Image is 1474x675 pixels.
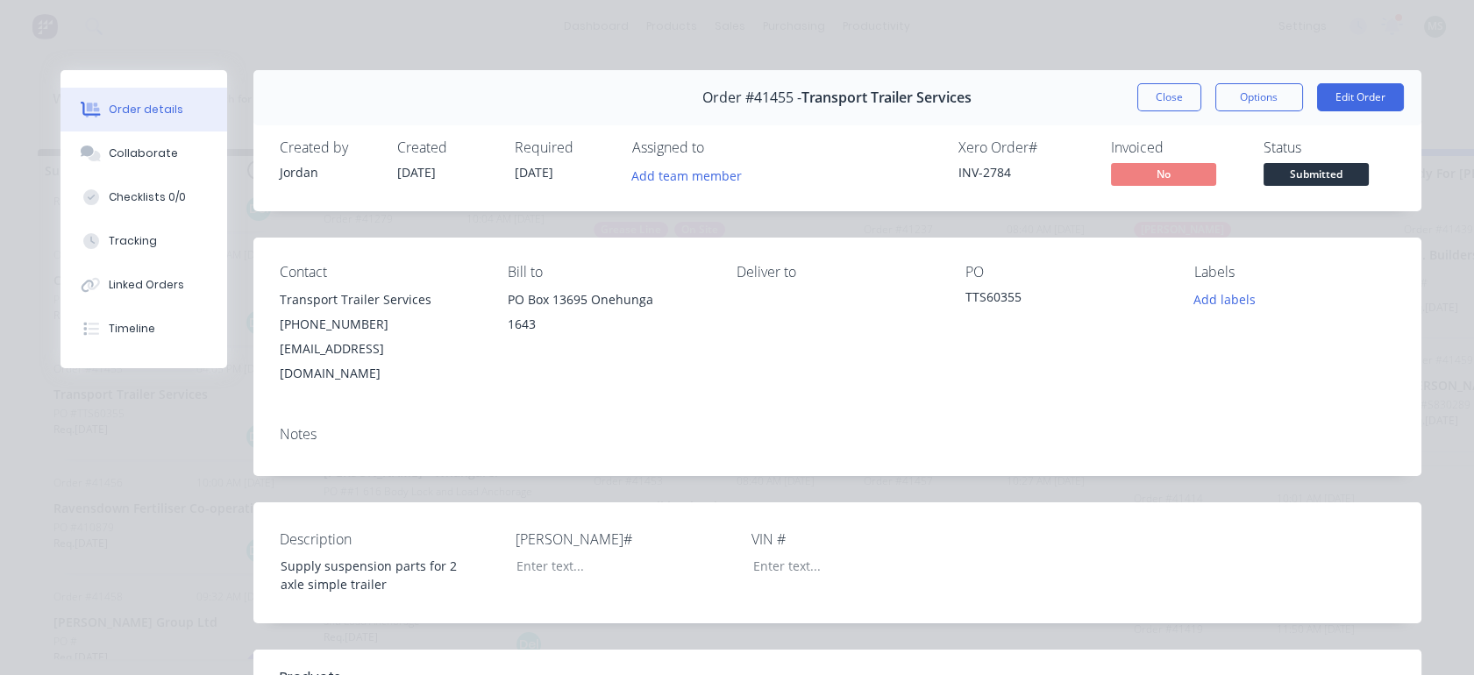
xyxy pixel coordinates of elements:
div: Order details [109,102,183,117]
div: TTS60355 [965,288,1166,312]
span: Transport Trailer Services [801,89,972,106]
div: Tracking [109,233,157,249]
div: Bill to [508,264,709,281]
button: Checklists 0/0 [61,175,227,219]
div: Invoiced [1111,139,1243,156]
div: 1643 [508,312,709,337]
button: Order details [61,88,227,131]
div: Supply suspension parts for 2 axle simple trailer [267,553,486,597]
div: PO Box 13695 Onehunga1643 [508,288,709,344]
div: Assigned to [632,139,808,156]
div: [EMAIL_ADDRESS][DOMAIN_NAME] [280,337,481,386]
button: Edit Order [1317,83,1404,111]
button: Options [1215,83,1303,111]
span: [DATE] [515,164,553,181]
span: [DATE] [397,164,436,181]
span: Order #41455 - [702,89,801,106]
button: Tracking [61,219,227,263]
div: Created by [280,139,376,156]
div: Collaborate [109,146,178,161]
button: Close [1137,83,1201,111]
button: Timeline [61,307,227,351]
button: Collaborate [61,131,227,175]
div: Created [397,139,494,156]
div: Jordan [280,163,376,181]
div: Linked Orders [109,277,184,293]
span: Submitted [1264,163,1369,185]
label: VIN # [751,529,971,550]
div: Xero Order # [958,139,1090,156]
div: Status [1264,139,1395,156]
button: Submitted [1264,163,1369,189]
div: Timeline [109,321,155,337]
div: Deliver to [737,264,937,281]
label: [PERSON_NAME]# [516,529,735,550]
div: Labels [1194,264,1395,281]
div: Contact [280,264,481,281]
label: Description [280,529,499,550]
div: Required [515,139,611,156]
button: Add team member [622,163,751,187]
div: PO [965,264,1166,281]
div: INV-2784 [958,163,1090,181]
div: [PHONE_NUMBER] [280,312,481,337]
button: Linked Orders [61,263,227,307]
div: Transport Trailer Services [280,288,481,312]
div: Notes [280,426,1395,443]
span: No [1111,163,1216,185]
button: Add labels [1185,288,1265,311]
button: Add team member [632,163,751,187]
div: PO Box 13695 Onehunga [508,288,709,312]
div: Checklists 0/0 [109,189,186,205]
div: Transport Trailer Services[PHONE_NUMBER][EMAIL_ADDRESS][DOMAIN_NAME] [280,288,481,386]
